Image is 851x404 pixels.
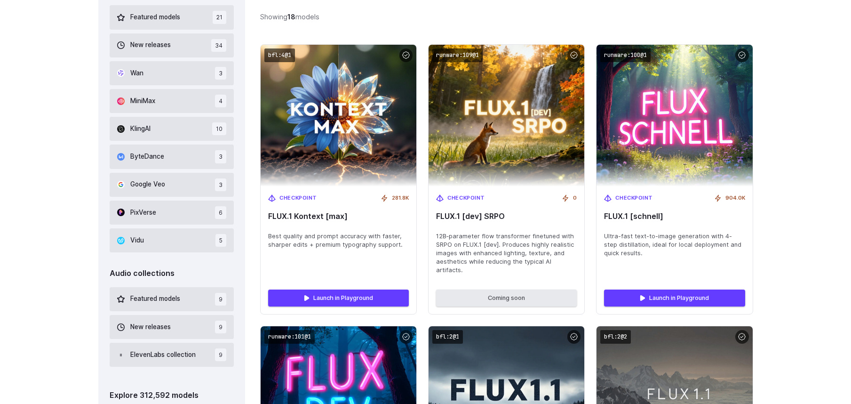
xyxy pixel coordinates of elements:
[615,194,653,202] span: Checkpoint
[130,96,155,106] span: MiniMax
[110,228,234,252] button: Vidu 5
[268,232,409,249] span: Best quality and prompt accuracy with faster, sharper edits + premium typography support.
[447,194,485,202] span: Checkpoint
[264,48,295,62] code: bfl:4@1
[215,95,226,107] span: 4
[215,234,226,247] span: 5
[725,194,745,202] span: 904.0K
[130,294,180,304] span: Featured models
[600,330,631,344] code: bfl:2@2
[212,122,226,135] span: 10
[261,45,416,186] img: FLUX.1 Kontext [max]
[130,12,180,23] span: Featured models
[287,13,295,21] strong: 18
[130,208,156,218] span: PixVerse
[130,68,143,79] span: Wan
[215,178,226,191] span: 3
[215,150,226,163] span: 3
[110,287,234,311] button: Featured models 9
[260,11,319,22] div: Showing models
[604,232,745,258] span: Ultra-fast text-to-image generation with 4-step distillation, ideal for local deployment and quic...
[215,67,226,80] span: 3
[213,11,226,24] span: 21
[211,39,226,52] span: 34
[429,45,584,186] img: FLUX.1 [dev] SRPO
[130,350,196,360] span: ElevenLabs collection
[604,212,745,221] span: FLUX.1 [schnell]
[268,212,409,221] span: FLUX.1 Kontext [max]
[110,145,234,169] button: ByteDance 3
[110,315,234,339] button: New releases 9
[130,235,144,246] span: Vidu
[110,5,234,29] button: Featured models 21
[130,179,165,190] span: Google Veo
[110,89,234,113] button: MiniMax 4
[130,152,164,162] span: ByteDance
[110,173,234,197] button: Google Veo 3
[432,330,463,344] code: bfl:2@1
[436,232,577,275] span: 12B‑parameter flow transformer finetuned with SRPO on FLUX.1 [dev]. Produces highly realistic ima...
[215,348,226,361] span: 9
[436,290,577,307] button: Coming soon
[279,194,317,202] span: Checkpoint
[110,201,234,225] button: PixVerse 6
[110,117,234,141] button: KlingAI 10
[130,124,151,134] span: KlingAI
[110,389,234,402] div: Explore 312,592 models
[215,206,226,219] span: 6
[110,343,234,367] button: ElevenLabs collection 9
[110,267,234,280] div: Audio collections
[264,330,315,344] code: runware:101@1
[215,321,226,333] span: 9
[392,194,409,202] span: 281.8K
[130,322,171,332] span: New releases
[110,61,234,85] button: Wan 3
[268,290,409,307] a: Launch in Playground
[110,33,234,57] button: New releases 34
[130,40,171,50] span: New releases
[604,290,745,307] a: Launch in Playground
[432,48,483,62] code: runware:109@1
[600,48,651,62] code: runware:100@1
[215,293,226,306] span: 9
[436,212,577,221] span: FLUX.1 [dev] SRPO
[573,194,577,202] span: 0
[596,45,752,186] img: FLUX.1 [schnell]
